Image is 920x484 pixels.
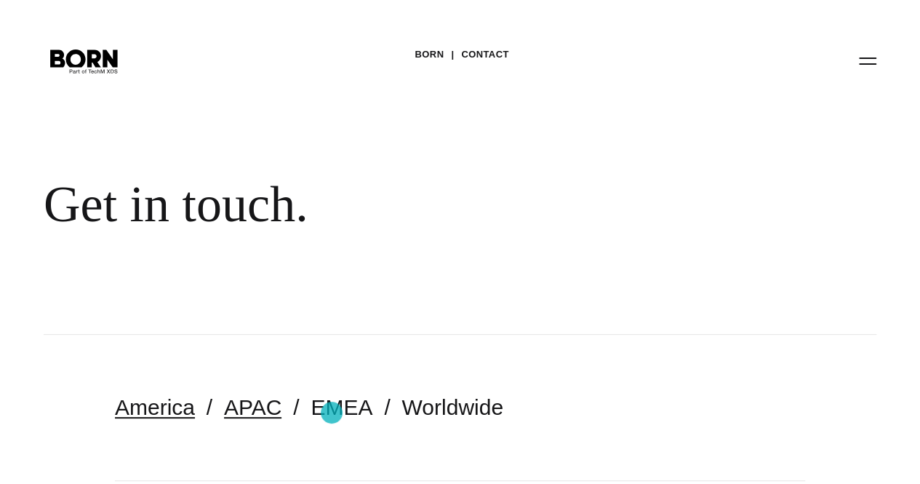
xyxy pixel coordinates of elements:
[224,395,281,419] a: APAC
[850,45,885,76] button: Open
[401,395,503,419] a: Worldwide
[311,395,372,419] a: EMEA
[44,175,655,234] div: Get in touch.
[461,44,508,66] a: Contact
[415,44,444,66] a: BORN
[115,395,195,419] a: America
